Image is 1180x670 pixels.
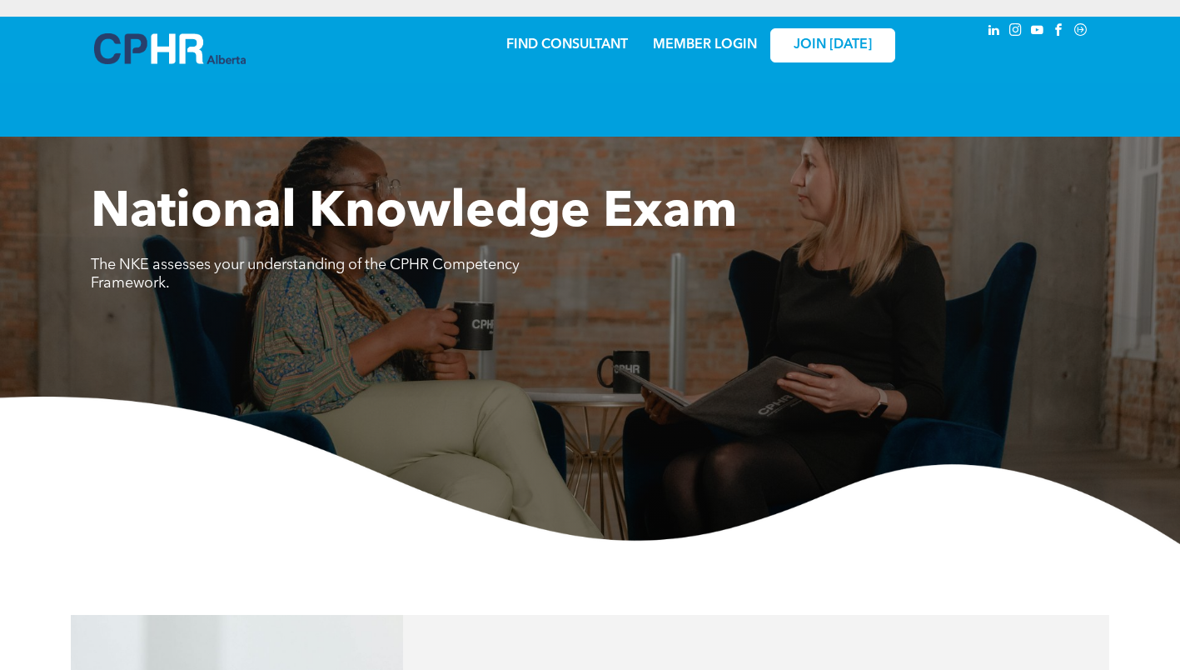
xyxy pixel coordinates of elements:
a: instagram [1007,21,1025,43]
a: linkedin [985,21,1003,43]
a: facebook [1050,21,1068,43]
a: MEMBER LOGIN [653,38,757,52]
img: A blue and white logo for cp alberta [94,33,246,64]
a: FIND CONSULTANT [506,38,628,52]
span: JOIN [DATE] [794,37,872,53]
a: Social network [1072,21,1090,43]
a: JOIN [DATE] [770,28,895,62]
a: youtube [1028,21,1047,43]
span: National Knowledge Exam [91,188,737,238]
span: The NKE assesses your understanding of the CPHR Competency Framework. [91,257,520,291]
